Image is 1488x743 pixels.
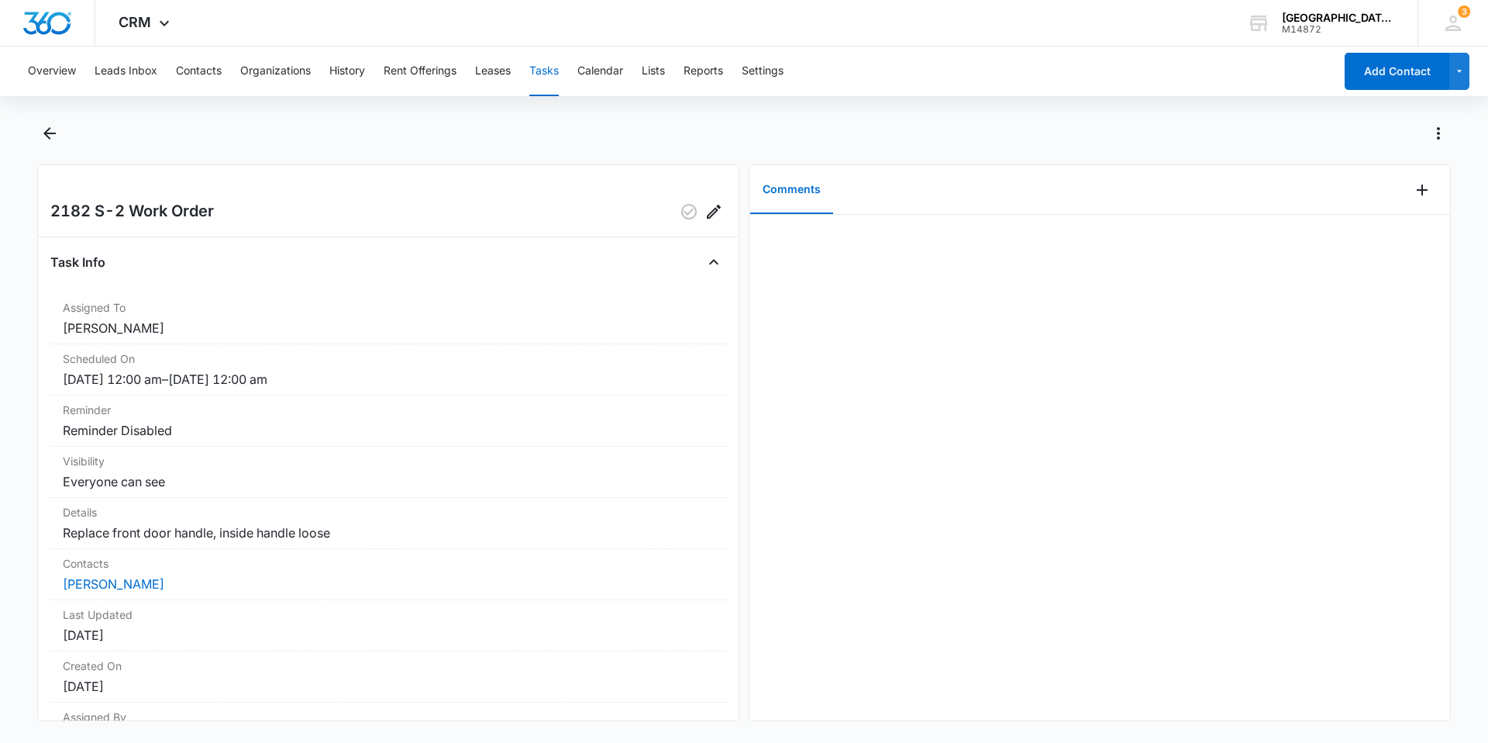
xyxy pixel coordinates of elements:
[684,47,723,96] button: Reports
[176,47,222,96] button: Contacts
[1345,53,1449,90] button: Add Contact
[37,121,61,146] button: Back
[50,396,726,447] div: ReminderReminder Disabled
[742,47,784,96] button: Settings
[577,47,623,96] button: Calendar
[63,524,714,542] dd: Replace front door handle, inside handle loose
[63,472,714,491] dd: Everyone can see
[1282,24,1395,35] div: account id
[50,447,726,498] div: VisibilityEveryone can see
[63,402,714,418] dt: Reminder
[63,709,714,725] dt: Assigned By
[642,47,665,96] button: Lists
[750,166,833,214] button: Comments
[1426,121,1451,146] button: Actions
[95,47,157,96] button: Leads Inbox
[63,658,714,674] dt: Created On
[475,47,511,96] button: Leases
[63,351,714,367] dt: Scheduled On
[63,576,164,592] a: [PERSON_NAME]
[384,47,456,96] button: Rent Offerings
[50,651,726,703] div: Created On[DATE]
[1282,12,1395,24] div: account name
[63,370,714,389] dd: [DATE] 12:00 am – [DATE] 12:00 am
[63,606,714,623] dt: Last Updated
[50,549,726,600] div: Contacts[PERSON_NAME]
[28,47,76,96] button: Overview
[119,14,151,30] span: CRM
[63,299,714,316] dt: Assigned To
[701,199,726,224] button: Edit
[63,555,714,572] dt: Contacts
[529,47,559,96] button: Tasks
[63,504,714,520] dt: Details
[50,293,726,344] div: Assigned To[PERSON_NAME]
[1458,5,1470,18] div: notifications count
[50,199,214,224] h2: 2182 S-2 Work Order
[63,319,714,337] dd: [PERSON_NAME]
[50,344,726,396] div: Scheduled On[DATE] 12:00 am–[DATE] 12:00 am
[63,626,714,645] dd: [DATE]
[1458,5,1470,18] span: 3
[701,250,726,275] button: Close
[329,47,365,96] button: History
[240,47,311,96] button: Organizations
[50,498,726,549] div: DetailsReplace front door handle, inside handle loose
[50,253,105,271] h4: Task Info
[63,421,714,440] dd: Reminder Disabled
[63,677,714,696] dd: [DATE]
[63,453,714,469] dt: Visibility
[50,600,726,651] div: Last Updated[DATE]
[1410,178,1435,202] button: Add Comment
